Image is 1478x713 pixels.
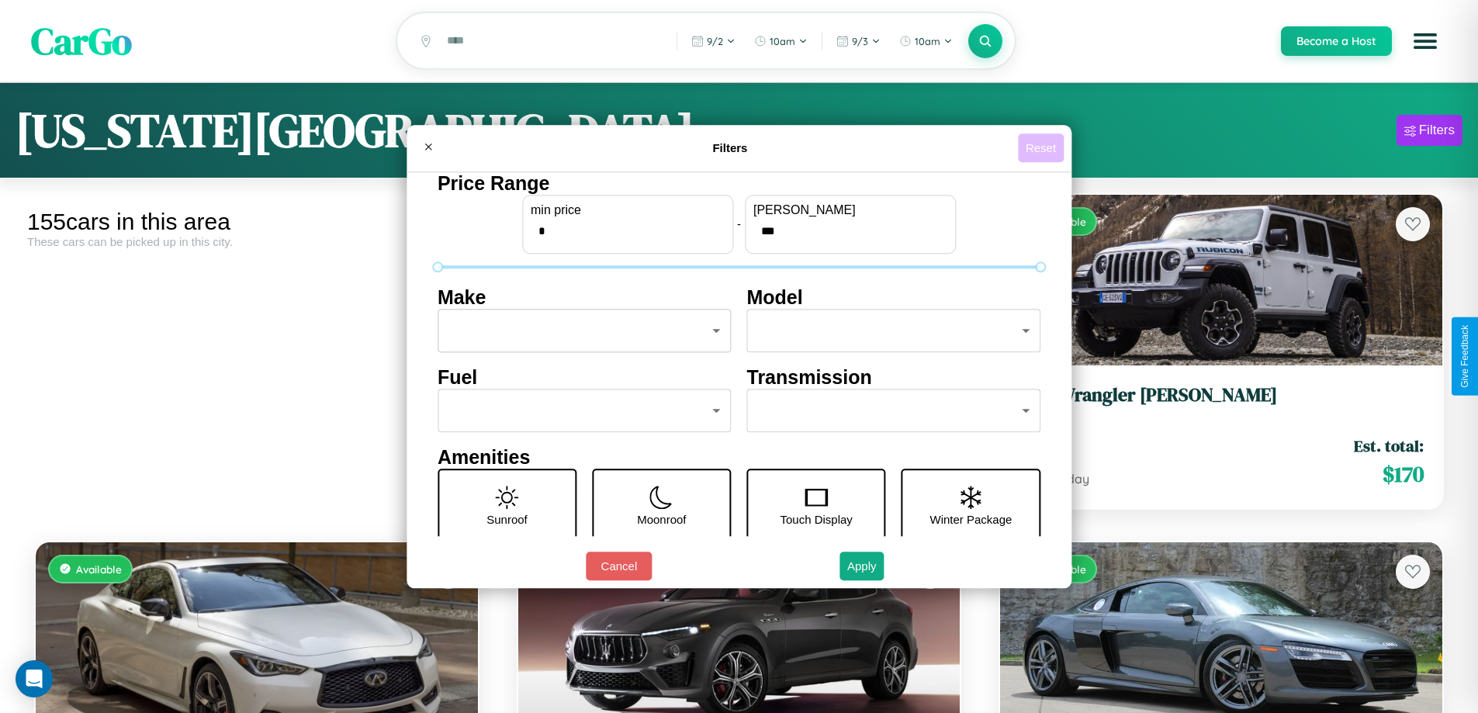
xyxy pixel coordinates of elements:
h4: Model [747,286,1041,309]
p: Sunroof [486,509,528,530]
div: Give Feedback [1459,325,1470,388]
div: 155 cars in this area [27,209,486,235]
p: Moonroof [637,509,686,530]
label: [PERSON_NAME] [753,203,947,217]
div: These cars can be picked up in this city. [27,235,486,248]
h4: Amenities [438,446,1040,469]
div: Open Intercom Messenger [16,660,53,697]
p: Winter Package [930,509,1012,530]
span: 10am [770,35,795,47]
p: Touch Display [780,509,852,530]
span: CarGo [31,16,132,67]
h4: Filters [442,141,1018,154]
h4: Price Range [438,172,1040,195]
span: / day [1057,471,1089,486]
span: 10am [915,35,940,47]
button: 10am [891,29,961,54]
button: Become a Host [1281,26,1392,56]
button: Apply [839,552,884,580]
div: Filters [1419,123,1455,138]
button: Cancel [586,552,652,580]
button: 10am [746,29,815,54]
a: Jeep Wrangler [PERSON_NAME]2019 [1019,384,1424,422]
span: Available [76,562,122,576]
h1: [US_STATE][GEOGRAPHIC_DATA] [16,99,694,162]
h4: Transmission [747,366,1041,389]
span: 9 / 2 [707,35,723,47]
label: min price [531,203,725,217]
button: 9/2 [684,29,743,54]
span: Est. total: [1354,434,1424,457]
h4: Fuel [438,366,732,389]
h4: Make [438,286,732,309]
button: 9/3 [829,29,888,54]
h3: Jeep Wrangler [PERSON_NAME] [1019,384,1424,407]
button: Open menu [1404,19,1447,63]
button: Reset [1018,133,1064,162]
p: - [737,213,741,234]
span: 9 / 3 [852,35,868,47]
span: $ 170 [1383,459,1424,490]
button: Filters [1397,115,1462,146]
